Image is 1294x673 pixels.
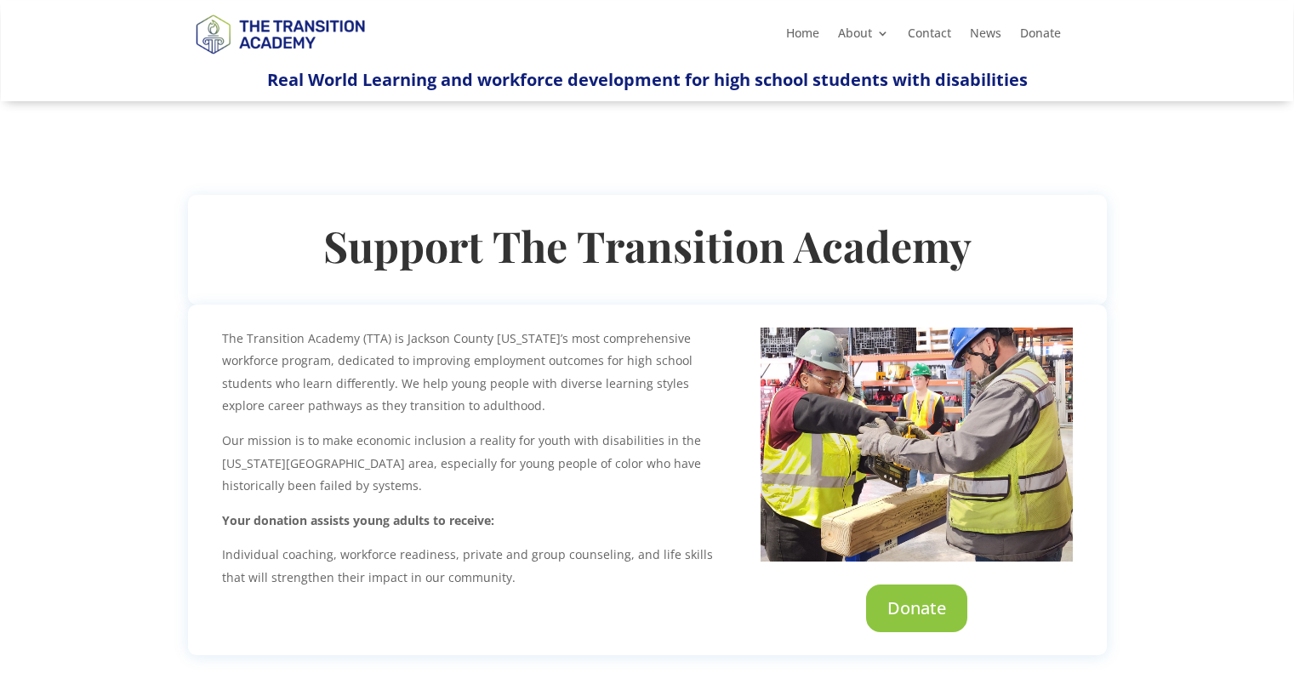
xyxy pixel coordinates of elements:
[866,585,967,632] a: Donate
[188,51,372,67] a: Logo-Noticias
[761,328,1073,562] img: 20250409_114058
[222,330,693,414] span: The Transition Academy (TTA) is Jackson County [US_STATE]’s most comprehensive workforce program,...
[323,217,972,274] strong: Support The Transition Academy
[838,27,889,46] a: About
[1020,27,1061,46] a: Donate
[970,27,1001,46] a: News
[908,27,951,46] a: Contact
[188,3,372,64] img: TTA Brand_TTA Primary Logo_Horizontal_Light BG
[222,546,713,585] span: Individual coaching, workforce readiness, private and group counseling, and life skills that will...
[222,512,494,528] strong: Your donation assists young adults to receive:
[267,68,1028,91] span: Real World Learning and workforce development for high school students with disabilities
[222,432,701,493] span: Our mission is to make economic inclusion a reality for youth with disabilities in the [US_STATE]...
[786,27,819,46] a: Home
